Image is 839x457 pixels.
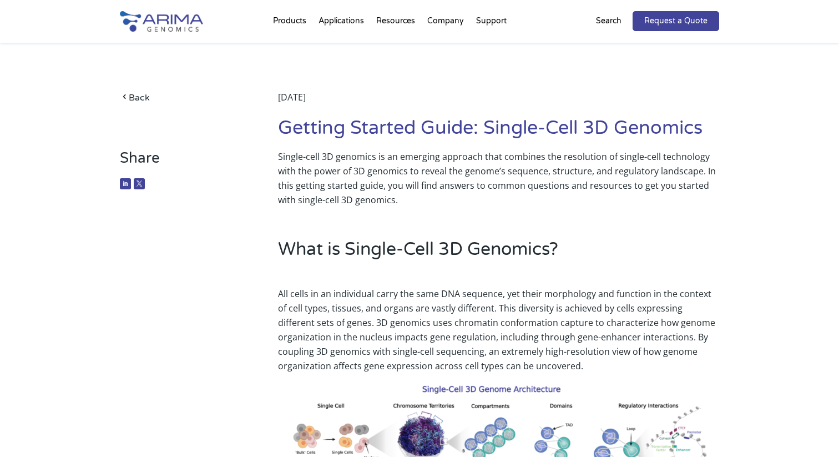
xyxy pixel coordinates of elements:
[278,115,719,149] h1: Getting Started Guide: Single-Cell 3D Genomics
[278,237,719,270] h2: What is Single-Cell 3D Genomics?
[278,90,719,115] div: [DATE]
[278,287,719,382] p: All cells in an individual carry the same DNA sequence, yet their morphology and function in the ...
[596,14,621,28] p: Search
[120,149,245,175] h3: Share
[120,90,245,105] a: Back
[633,11,719,31] a: Request a Quote
[120,11,203,32] img: Arima-Genomics-logo
[278,149,719,207] p: Single-cell 3D genomics is an emerging approach that combines the resolution of single-cell techn...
